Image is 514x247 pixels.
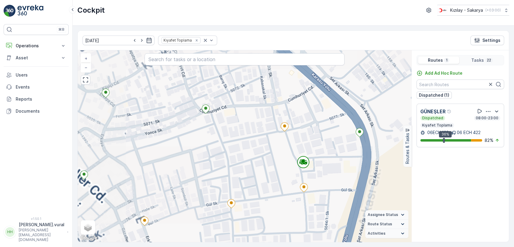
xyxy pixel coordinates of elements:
a: Reports [4,93,69,105]
summary: Assignee Status [365,210,408,220]
p: GÜNEŞLER [420,108,446,115]
p: [PERSON_NAME][EMAIL_ADDRESS][DOMAIN_NAME] [19,228,64,242]
a: Layers [81,221,95,234]
p: Add Ad Hoc Route [425,70,463,76]
span: Activities [368,231,385,236]
p: 82 % [484,137,494,143]
span: + [85,56,87,61]
div: Remove Kıyafet Toplama [193,38,200,43]
button: Dispatched (1) [416,92,452,99]
p: Dispatched (1) [419,92,449,98]
p: Events [16,84,66,90]
p: Kıyafet Toplama [422,123,453,128]
a: Open this area in Google Maps (opens a new window) [79,234,99,242]
img: Google [79,234,99,242]
input: dd/mm/yyyy [83,36,154,45]
a: Add Ad Hoc Route [416,70,463,76]
input: Search for tasks or a location [145,53,345,65]
p: ⌘B [58,27,64,32]
p: Dispatched [422,116,444,120]
a: Users [4,69,69,81]
span: v 1.50.1 [4,217,69,220]
div: Help Tooltip Icon [447,109,452,114]
span: − [85,65,88,70]
p: 06 ECH 422 [457,130,481,136]
p: 1 [445,58,448,63]
div: 36% [439,131,451,138]
div: HH [5,227,15,237]
a: Documents [4,105,69,117]
p: Operations [16,43,57,49]
a: Events [4,81,69,93]
button: Operations [4,40,69,52]
button: Settings [470,36,504,45]
a: Zoom Out [81,63,90,72]
button: HH[PERSON_NAME].vural[PERSON_NAME][EMAIL_ADDRESS][DOMAIN_NAME] [4,222,69,242]
p: 06ECH422 [426,130,449,136]
img: logo [4,5,16,17]
span: Route Status [368,222,392,227]
summary: Route Status [365,220,408,229]
p: Reports [16,96,66,102]
img: k%C4%B1z%C4%B1lay_DTAvauz.png [437,7,448,14]
p: Routes [428,57,443,63]
p: Asset [16,55,57,61]
div: Kıyafet Toplama [162,37,193,43]
a: Zoom In [81,54,90,63]
p: Cockpit [77,5,105,15]
p: Routes & Tasks [404,133,410,164]
input: Search Routes [416,80,504,89]
p: [PERSON_NAME].vural [19,222,64,228]
img: logo_light-DOdMpM7g.png [17,5,43,17]
p: 08:00-23:00 [475,116,499,120]
p: Users [16,72,66,78]
button: Kızılay - Sakarya(+03:00) [437,5,509,16]
span: Assignee Status [368,212,398,217]
p: Settings [482,37,500,43]
p: Tasks [471,57,484,63]
p: ( +03:00 ) [485,8,501,13]
p: Documents [16,108,66,114]
p: Kızılay - Sakarya [450,7,483,13]
button: Asset [4,52,69,64]
summary: Activities [365,229,408,238]
p: 22 [486,58,492,63]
